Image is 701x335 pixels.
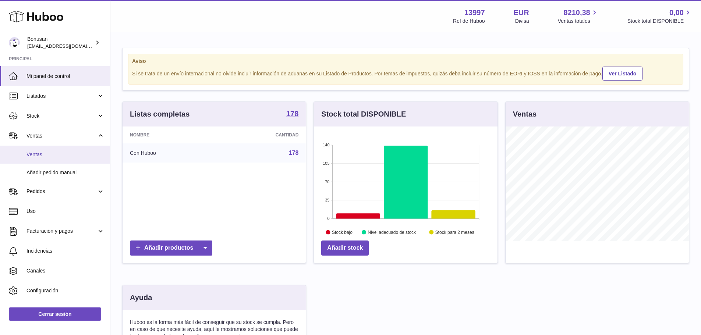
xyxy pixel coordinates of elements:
strong: Aviso [132,58,679,65]
h3: Ayuda [130,293,152,303]
span: 0,00 [669,8,684,18]
span: Mi panel de control [26,73,105,80]
text: Nivel adecuado de stock [368,230,417,235]
text: 35 [325,198,330,202]
span: Listados [26,93,97,100]
a: 0,00 Stock total DISPONIBLE [627,8,692,25]
span: Configuración [26,287,105,294]
strong: 13997 [464,8,485,18]
div: Divisa [515,18,529,25]
span: Stock [26,113,97,120]
a: 178 [286,110,298,119]
h3: Listas completas [130,109,190,119]
span: Uso [26,208,105,215]
strong: EUR [514,8,529,18]
img: internalAdmin-13997@internal.huboo.com [9,37,20,48]
span: Incidencias [26,247,105,254]
strong: 178 [286,110,298,117]
span: [EMAIL_ADDRESS][DOMAIN_NAME] [27,43,108,49]
a: Añadir productos [130,240,212,256]
text: 70 [325,179,330,184]
a: 8210,38 Ventas totales [558,8,599,25]
td: Con Huboo [123,143,218,163]
a: Añadir stock [321,240,369,256]
span: Ventas [26,151,105,158]
a: Ver Listado [602,67,642,81]
a: Cerrar sesión [9,307,101,321]
h3: Stock total DISPONIBLE [321,109,406,119]
div: Bonusan [27,36,93,50]
text: 140 [323,143,329,147]
h3: Ventas [513,109,537,119]
span: Ventas totales [558,18,599,25]
span: Stock total DISPONIBLE [627,18,692,25]
span: Facturación y pagos [26,228,97,235]
text: 0 [328,216,330,221]
span: 8210,38 [563,8,590,18]
text: Stock para 2 meses [435,230,474,235]
span: Canales [26,267,105,274]
a: 178 [289,150,299,156]
div: Ref de Huboo [453,18,485,25]
th: Nombre [123,126,218,143]
th: Cantidad [218,126,306,143]
text: 105 [323,161,329,165]
span: Ventas [26,132,97,139]
div: Si se trata de un envío internacional no olvide incluir información de aduanas en su Listado de P... [132,65,679,81]
span: Añadir pedido manual [26,169,105,176]
span: Pedidos [26,188,97,195]
text: Stock bajo [332,230,353,235]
